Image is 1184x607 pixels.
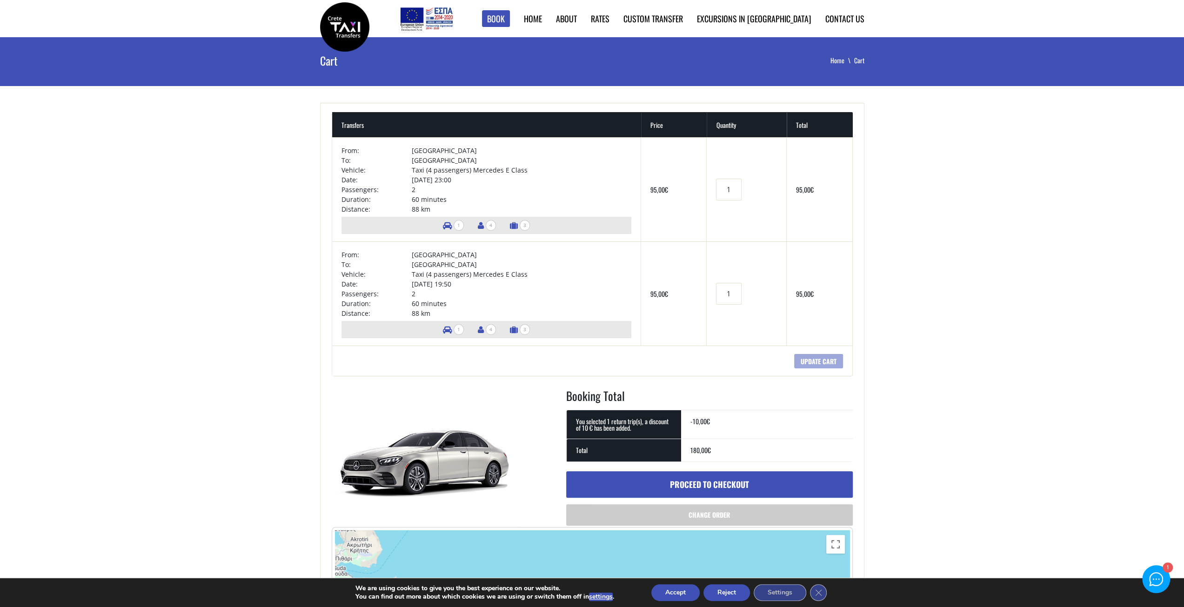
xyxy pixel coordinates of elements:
td: Duration: [341,299,412,308]
a: Proceed to checkout [566,471,853,498]
td: [GEOGRAPHIC_DATA] [412,155,631,165]
li: Number of vehicles [438,217,468,234]
td: Passengers: [341,185,412,194]
td: 60 minutes [412,194,631,204]
a: Custom Transfer [623,13,683,25]
h2: Booking Total [566,387,853,410]
td: Distance: [341,308,412,318]
span: 3 [520,220,530,231]
td: [GEOGRAPHIC_DATA] [412,146,631,155]
button: settings [589,593,613,601]
p: We are using cookies to give you the best experience on our website. [355,584,614,593]
td: Distance: [341,204,412,214]
bdi: 95,00 [796,185,814,194]
span: € [665,185,668,194]
td: [DATE] 23:00 [412,175,631,185]
td: From: [341,146,412,155]
td: 88 km [412,204,631,214]
td: Vehicle: [341,165,412,175]
span: € [707,416,710,426]
td: 2 [412,185,631,194]
span: € [810,185,814,194]
bdi: -10,00 [690,416,710,426]
a: Crete Taxi Transfers | Crete Taxi Transfers Cart | Crete Taxi Transfers [320,21,369,31]
button: Reject [703,584,750,601]
button: Accept [651,584,700,601]
span: 4 [486,324,496,335]
a: Change order [566,504,853,526]
td: Taxi (4 passengers) Mercedes E Class [412,269,631,279]
td: 2 [412,289,631,299]
a: Home [830,55,854,65]
td: [GEOGRAPHIC_DATA] [412,250,631,260]
bdi: 95,00 [796,289,814,299]
span: € [810,289,814,299]
td: [DATE] 19:50 [412,279,631,289]
a: About [556,13,577,25]
button: Settings [754,584,806,601]
th: Price [641,112,707,137]
span: 1 [454,220,464,231]
li: Cart [854,56,864,65]
input: Update cart [794,354,843,368]
span: 1 [454,324,464,335]
span: € [665,289,668,299]
div: 1 [1162,563,1172,573]
a: Rates [591,13,609,25]
td: Vehicle: [341,269,412,279]
input: Transfers quantity [716,179,741,200]
td: [GEOGRAPHIC_DATA] [412,260,631,269]
td: Date: [341,175,412,185]
span: € [708,445,711,455]
th: Transfers [332,112,641,137]
td: To: [341,155,412,165]
td: Date: [341,279,412,289]
li: Number of luggage items [505,217,535,234]
span: 4 [486,220,496,231]
img: Taxi (4 passengers) Mercedes E Class [332,387,518,527]
bdi: 95,00 [650,289,668,299]
li: Number of passengers [473,321,501,338]
td: 60 minutes [412,299,631,308]
bdi: 180,00 [690,445,711,455]
img: e-bannersEUERDF180X90.jpg [399,5,454,33]
button: Close GDPR Cookie Banner [810,584,827,601]
p: You can find out more about which cookies we are using or switch them off in . [355,593,614,601]
li: Number of luggage items [505,321,535,338]
a: Home [524,13,542,25]
td: To: [341,260,412,269]
a: Book [482,10,510,27]
bdi: 95,00 [650,185,668,194]
img: Crete Taxi Transfers | Crete Taxi Transfers Cart | Crete Taxi Transfers [320,2,369,52]
th: You selected 1 return trip(s), a discount of 10 € has been added. [567,410,681,439]
a: Excursions in [GEOGRAPHIC_DATA] [697,13,811,25]
th: Quantity [707,112,786,137]
td: Taxi (4 passengers) Mercedes E Class [412,165,631,175]
li: Number of passengers [473,217,501,234]
input: Transfers quantity [716,283,741,305]
th: Total [567,439,681,461]
td: From: [341,250,412,260]
li: Number of vehicles [438,321,468,338]
h1: Cart [320,37,503,84]
td: Duration: [341,194,412,204]
th: Total [787,112,853,137]
td: 88 km [412,308,631,318]
span: 3 [520,324,530,335]
button: Włącz widok pełnoekranowy [826,535,845,554]
td: Passengers: [341,289,412,299]
a: Contact us [825,13,864,25]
